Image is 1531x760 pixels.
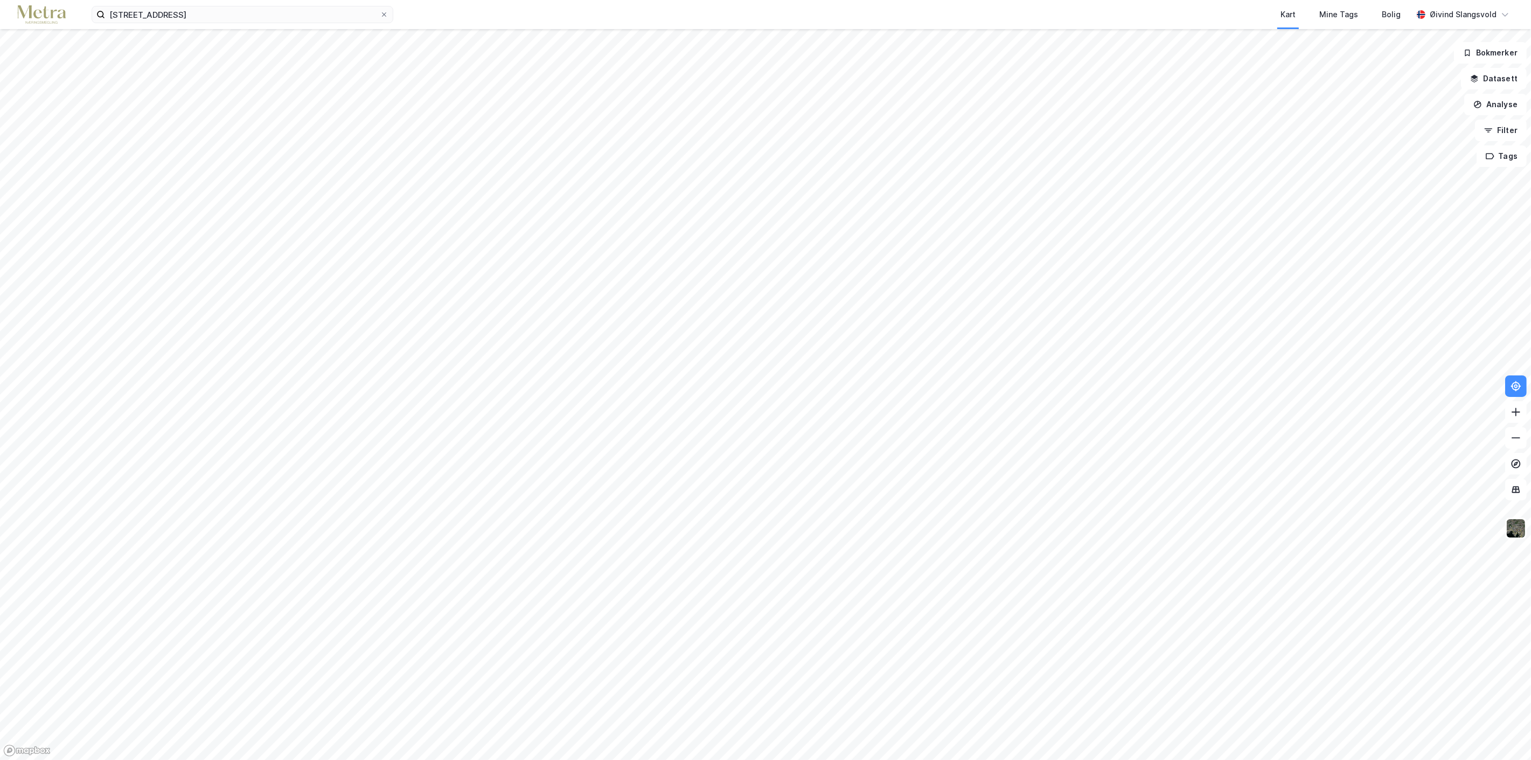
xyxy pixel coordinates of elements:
div: Øivind Slangsvold [1430,8,1497,21]
button: Datasett [1461,68,1527,89]
button: Analyse [1464,94,1527,115]
button: Tags [1477,145,1527,167]
img: 9k= [1506,518,1526,539]
div: Kontrollprogram for chat [1477,708,1531,760]
input: Søk på adresse, matrikkel, gårdeiere, leietakere eller personer [105,6,380,23]
button: Filter [1475,120,1527,141]
iframe: Chat Widget [1477,708,1531,760]
div: Mine Tags [1319,8,1358,21]
div: Bolig [1382,8,1401,21]
div: Kart [1281,8,1296,21]
img: metra-logo.256734c3b2bbffee19d4.png [17,5,66,24]
a: Mapbox homepage [3,744,51,757]
button: Bokmerker [1454,42,1527,64]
